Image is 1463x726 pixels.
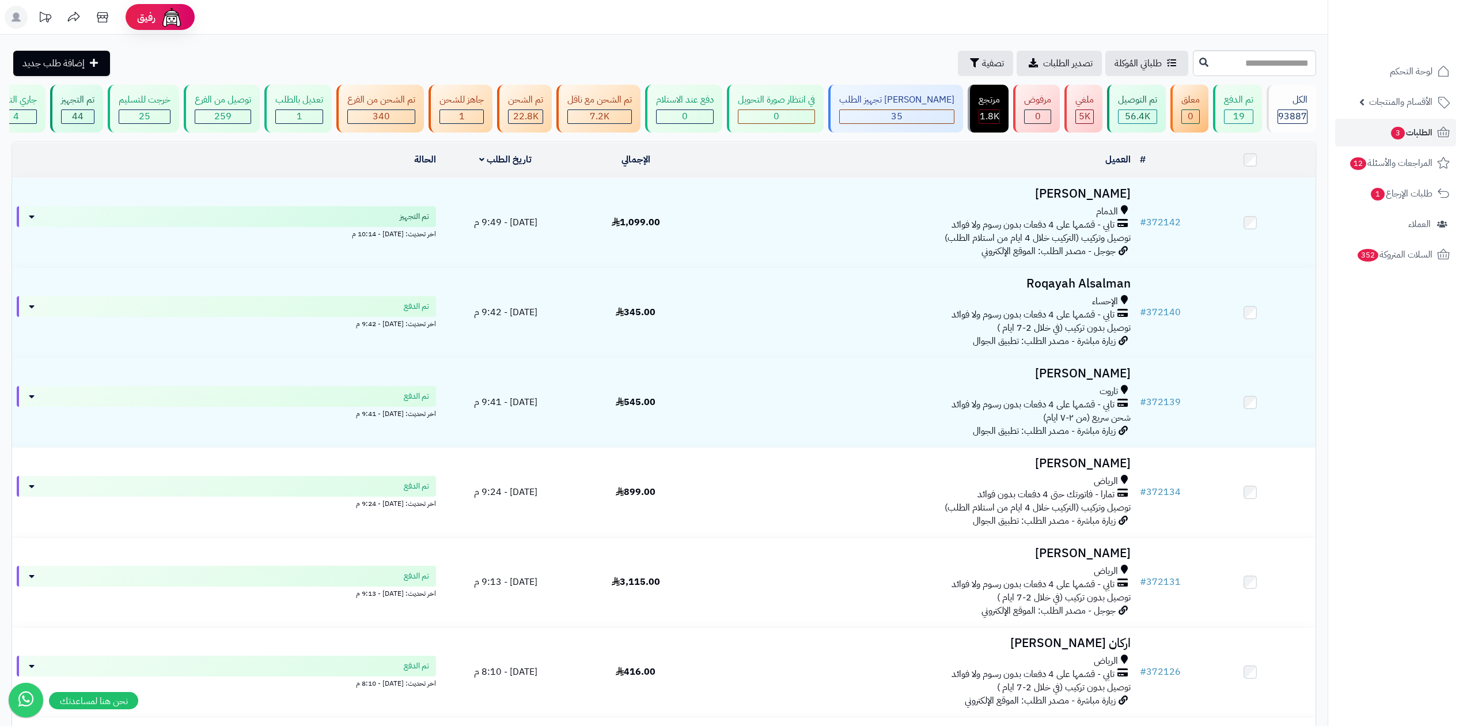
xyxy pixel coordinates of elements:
[17,587,436,599] div: اخر تحديث: [DATE] - 9:13 م
[1024,93,1051,107] div: مرفوض
[373,109,390,123] span: 340
[1168,85,1211,133] a: معلق 0
[1140,665,1181,679] a: #372126
[1390,124,1432,141] span: الطلبات
[1233,109,1245,123] span: 19
[1035,109,1041,123] span: 0
[1094,565,1118,578] span: الرياض
[13,109,19,123] span: 4
[945,501,1131,515] span: توصيل وتركيب (التركيب خلال 4 ايام من استلام الطلب)
[479,153,532,167] a: تاريخ الطلب
[474,305,537,319] span: [DATE] - 9:42 م
[952,308,1115,322] span: تابي - قسّمها على 4 دفعات بدون رسوم ولا فوائد
[616,305,655,319] span: 345.00
[958,51,1013,76] button: تصفية
[1105,153,1131,167] a: العميل
[1264,85,1318,133] a: الكل93887
[997,591,1131,604] span: توصيل بدون تركيب (في خلال 2-7 ايام )
[1358,249,1378,262] span: 352
[275,93,323,107] div: تعديل بالطلب
[474,485,537,499] span: [DATE] - 9:24 م
[181,85,262,133] a: توصيل من الفرع 259
[1119,110,1157,123] div: 56408
[195,110,251,123] div: 259
[404,570,429,582] span: تم الدفع
[891,109,903,123] span: 35
[72,109,84,123] span: 44
[706,367,1131,380] h3: [PERSON_NAME]
[945,231,1131,245] span: توصيل وتركيب (التركيب خلال 4 ايام من استلام الطلب)
[31,6,59,32] a: تحديثات المنصة
[1335,180,1456,207] a: طلبات الإرجاع1
[119,110,170,123] div: 25
[982,56,1004,70] span: تصفية
[981,604,1116,618] span: جوجل - مصدر الطلب: الموقع الإلكتروني
[404,660,429,672] span: تم الدفع
[297,109,302,123] span: 1
[840,110,954,123] div: 35
[1079,109,1090,123] span: 5K
[495,85,554,133] a: تم الشحن 22.8K
[1278,109,1307,123] span: 93887
[1140,485,1146,499] span: #
[1335,119,1456,146] a: الطلبات3
[1076,110,1093,123] div: 4950
[826,85,965,133] a: [PERSON_NAME] تجهيز الطلب 35
[621,153,650,167] a: الإجمالي
[1092,295,1118,308] span: الإحساء
[1140,485,1181,499] a: #372134
[1390,63,1432,80] span: لوحة التحكم
[567,93,632,107] div: تم الشحن مع ناقل
[616,395,655,409] span: 545.00
[738,110,814,123] div: 0
[952,398,1115,411] span: تابي - قسّمها على 4 دفعات بدون رسوم ولا فوائد
[1105,85,1168,133] a: تم التوصيل 56.4K
[590,109,609,123] span: 7.2K
[973,514,1116,528] span: زيارة مباشرة - مصدر الطلب: تطبيق الجوال
[439,93,484,107] div: جاهز للشحن
[400,211,429,222] span: تم التجهيز
[1140,153,1146,167] a: #
[137,10,156,24] span: رفيق
[612,575,660,589] span: 3,115.00
[738,93,815,107] div: في انتظار صورة التحويل
[997,680,1131,694] span: توصيل بدون تركيب (في خلال 2-7 ايام )
[1140,575,1181,589] a: #372131
[1096,205,1118,218] span: الدمام
[706,637,1131,650] h3: اركان [PERSON_NAME]
[682,109,688,123] span: 0
[980,109,999,123] span: 1.8K
[347,93,415,107] div: تم الشحن من الفرع
[643,85,725,133] a: دفع عند الاستلام 0
[1118,93,1157,107] div: تم التوصيل
[1408,216,1431,232] span: العملاء
[1371,188,1385,201] span: 1
[474,575,537,589] span: [DATE] - 9:13 م
[17,407,436,419] div: اخر تحديث: [DATE] - 9:41 م
[952,578,1115,591] span: تابي - قسّمها على 4 دفعات بدون رسوم ولا فوائد
[1140,305,1181,319] a: #372140
[474,215,537,229] span: [DATE] - 9:49 م
[139,109,150,123] span: 25
[839,93,954,107] div: [PERSON_NAME] تجهيز الطلب
[1011,85,1062,133] a: مرفوض 0
[1140,305,1146,319] span: #
[22,56,85,70] span: إضافة طلب جديد
[1043,411,1131,425] span: شحن سريع (من ٢-٧ ايام)
[1140,215,1146,229] span: #
[404,301,429,312] span: تم الدفع
[1115,56,1162,70] span: طلباتي المُوكلة
[440,110,483,123] div: 1
[1335,149,1456,177] a: المراجعات والأسئلة12
[1140,215,1181,229] a: #372142
[1125,109,1150,123] span: 56.4K
[1140,395,1181,409] a: #372139
[17,497,436,509] div: اخر تحديث: [DATE] - 9:24 م
[1224,93,1253,107] div: تم الدفع
[426,85,495,133] a: جاهز للشحن 1
[554,85,643,133] a: تم الشحن مع ناقل 7.2K
[612,215,660,229] span: 1,099.00
[1043,56,1093,70] span: تصدير الطلبات
[997,321,1131,335] span: توصيل بدون تركيب (في خلال 2-7 ايام )
[1140,665,1146,679] span: #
